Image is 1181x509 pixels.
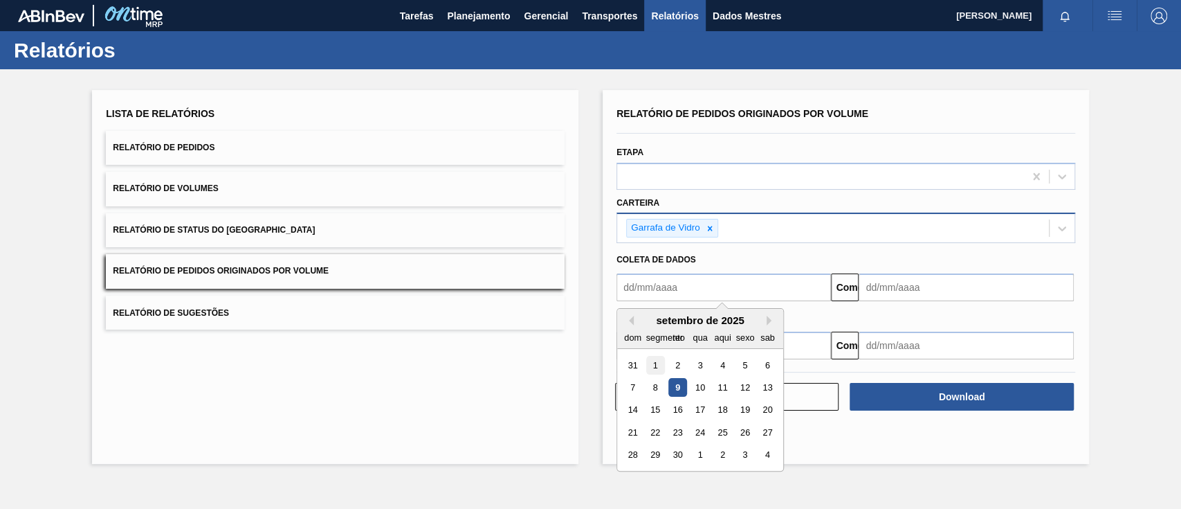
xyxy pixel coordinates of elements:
[695,427,705,438] font: 24
[624,316,634,325] button: Mês Anterior
[740,427,750,438] font: 26
[1106,8,1123,24] img: ações do usuário
[690,423,709,442] div: Escolha quarta-feira, 24 de setembro de 2025
[650,405,660,416] font: 15
[767,316,776,325] button: Próximo mês
[646,446,665,465] div: Escolha segunda-feira, 29 de setembro de 2025
[713,401,732,420] div: Escolha quinta-feira, 18 de setembro de 2025
[582,10,637,21] font: Transportes
[106,213,565,247] button: Relatório de Status do [GEOGRAPHIC_DATA]
[668,423,687,442] div: Escolha terça-feira, 23 de setembro de 2025
[740,382,750,393] font: 12
[113,225,315,235] font: Relatório de Status do [GEOGRAPHIC_DATA]
[859,332,1073,359] input: dd/mm/aaaa
[106,296,565,330] button: Relatório de Sugestões
[742,360,747,370] font: 5
[1151,8,1167,24] img: Sair
[616,198,659,208] font: Carteira
[668,401,687,420] div: Escolha terça-feira, 16 de setembro de 2025
[624,332,641,343] font: dom
[113,143,214,152] font: Relatório de Pedidos
[623,446,642,465] div: Escolha domingo, 28 de setembro de 2025
[621,354,778,466] div: mês 2025-09
[762,405,772,416] font: 20
[675,360,680,370] font: 2
[831,332,859,359] button: Comeu
[631,222,700,233] font: Garrafa de Vidro
[859,274,1073,301] input: dd/mm/aaaa
[623,378,642,397] div: Escolha domingo, 7 de setembro de 2025
[765,450,770,461] font: 4
[615,383,839,411] button: Limpar
[939,391,985,402] font: Download
[690,356,709,375] div: Escolha quarta-feira, 3 de setembro de 2025
[646,423,665,442] div: Escolha segunda-feira, 22 de setembro de 2025
[616,108,868,119] font: Relatório de Pedidos Originados por Volume
[695,405,705,416] font: 17
[735,401,754,420] div: Escolha sexta-feira, 19 de setembro de 2025
[616,148,643,157] font: Etapa
[713,446,732,465] div: Escolha quinta-feira, 2 de outubro de 2025
[762,427,772,438] font: 27
[735,446,754,465] div: Escolha sexta-feira, 3 de outubro de 2025
[672,450,682,461] font: 30
[668,446,687,465] div: Escolha terça-feira, 30 de setembro de 2025
[668,378,687,397] div: Escolha terça-feira, 9 de setembro de 2025
[653,360,658,370] font: 1
[650,427,660,438] font: 22
[735,332,754,343] font: sexo
[697,360,702,370] font: 3
[616,255,696,265] font: Coleta de dados
[697,450,702,461] font: 1
[720,450,725,461] font: 2
[113,267,329,276] font: Relatório de Pedidos Originados por Volume
[714,332,731,343] font: aqui
[630,382,635,393] font: 7
[758,378,777,397] div: Escolha sábado, 13 de setembro de 2025
[695,382,705,393] font: 10
[760,332,775,343] font: sab
[693,332,707,343] font: qua
[628,360,638,370] font: 31
[675,382,680,393] font: 9
[735,378,754,397] div: Escolha sexta-feira, 12 de setembro de 2025
[836,340,868,351] font: Comeu
[628,405,638,416] font: 14
[653,382,658,393] font: 8
[758,401,777,420] div: Escolha sábado, 20 de setembro de 2025
[717,427,727,438] font: 25
[616,274,831,301] input: dd/mm/aaaa
[717,382,727,393] font: 11
[524,10,568,21] font: Gerencial
[447,10,510,21] font: Planejamento
[18,10,84,22] img: TNhmsLtSVTkK8tSr43FrP2fwEKptu5GPRR3wAAAABJRU5ErkJggg==
[106,108,214,119] font: Lista de Relatórios
[400,10,434,21] font: Tarefas
[713,10,782,21] font: Dados Mestres
[646,378,665,397] div: Escolha segunda-feira, 8 de setembro de 2025
[623,401,642,420] div: Escolha domingo, 14 de setembro de 2025
[758,423,777,442] div: Escolha sábado, 27 de setembro de 2025
[623,356,642,375] div: Escolha domingo, 31 de agosto de 2025
[690,446,709,465] div: Escolha quarta-feira, 1 de outubro de 2025
[758,446,777,465] div: Escolha sábado, 4 de outubro de 2025
[656,314,744,326] font: setembro de 2025
[1043,6,1087,26] button: Notificações
[113,307,229,317] font: Relatório de Sugestões
[720,360,725,370] font: 4
[672,427,682,438] font: 23
[646,401,665,420] div: Escolha segunda-feira, 15 de setembro de 2025
[628,427,638,438] font: 21
[762,382,772,393] font: 13
[850,383,1073,411] button: Download
[735,356,754,375] div: Escolha sexta-feira, 5 de setembro de 2025
[106,172,565,206] button: Relatório de Volumes
[836,282,868,293] font: Comeu
[713,423,732,442] div: Escolha quinta-feira, 25 de setembro de 2025
[113,184,218,194] font: Relatório de Volumes
[646,356,665,375] div: Escolha segunda-feira, 1 de setembro de 2025
[628,450,638,461] font: 28
[690,401,709,420] div: Escolha quarta-feira, 17 de setembro de 2025
[735,423,754,442] div: Escolha sexta-feira, 26 de setembro de 2025
[831,274,859,301] button: Comeu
